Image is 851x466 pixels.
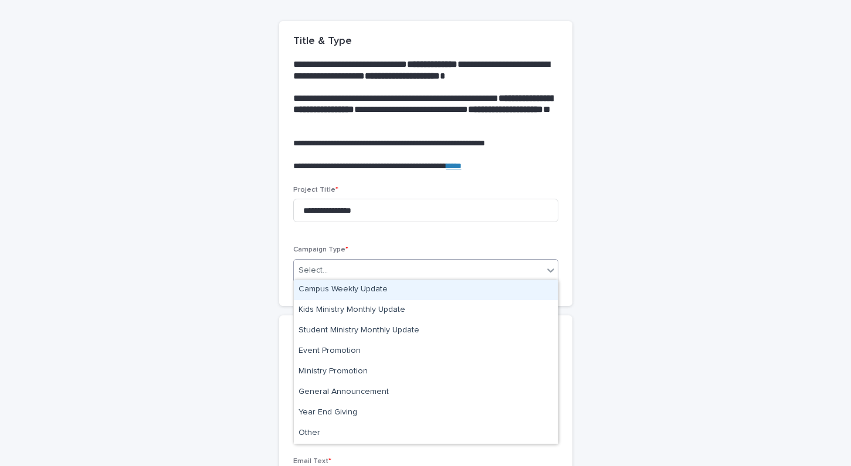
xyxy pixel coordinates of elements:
[293,458,331,465] span: Email Text
[294,280,558,300] div: Campus Weekly Update
[294,341,558,362] div: Event Promotion
[294,403,558,423] div: Year End Giving
[294,382,558,403] div: General Announcement
[299,264,328,277] div: Select...
[294,362,558,382] div: Ministry Promotion
[293,35,352,48] h2: Title & Type
[294,300,558,321] div: Kids Ministry Monthly Update
[293,186,338,193] span: Project Title
[293,246,348,253] span: Campaign Type
[294,321,558,341] div: Student Ministry Monthly Update
[294,423,558,444] div: Other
